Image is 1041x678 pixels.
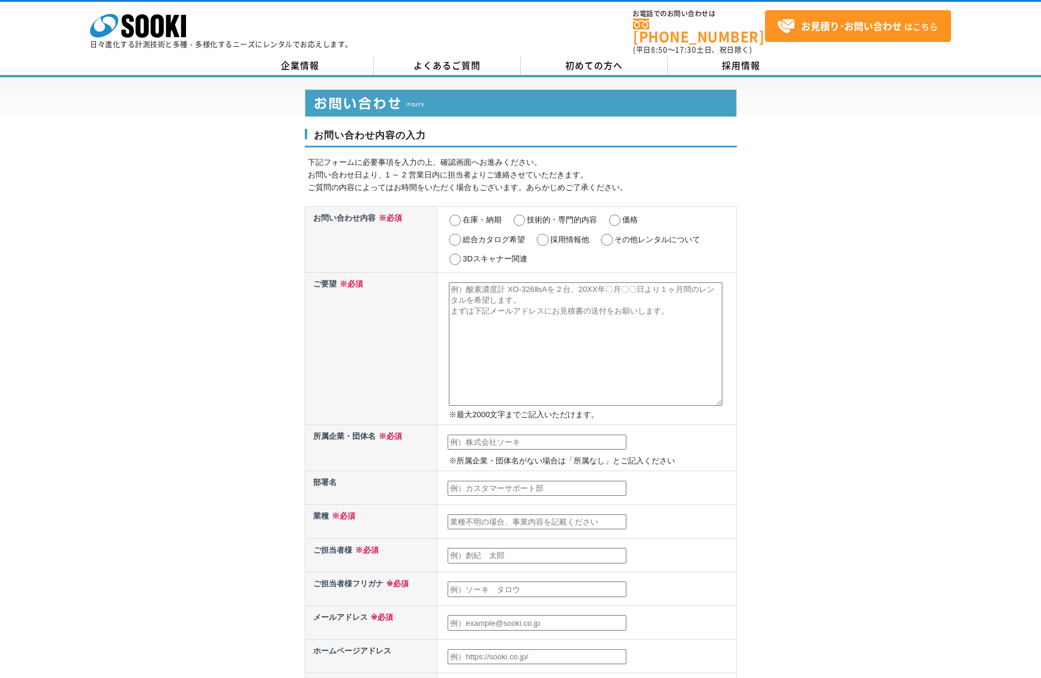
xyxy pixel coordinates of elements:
[329,511,355,520] span: ※必須
[668,57,815,75] a: 採用情報
[448,615,626,631] input: 例）example@sooki.co.jp
[633,19,765,43] a: [PHONE_NUMBER]
[305,640,437,673] th: ホームページアドレス
[305,538,437,572] th: ご担当者様
[675,44,697,55] span: 17:30
[449,409,733,421] p: ※最大2000文字までご記入いただけます。
[448,481,626,496] input: 例）カスタマーサポート部
[376,432,402,441] span: ※必須
[305,206,437,272] th: お問い合わせ内容
[305,605,437,639] th: メールアドレス
[305,272,437,424] th: ご要望
[777,17,938,35] span: はこちら
[448,649,626,665] input: 例）https://sooki.co.jp/
[448,435,626,450] input: 例）株式会社ソーキ
[614,235,700,244] label: その他レンタルについて
[448,514,626,530] input: 業種不明の場合、事業内容を記載ください
[651,44,668,55] span: 8:50
[801,19,902,33] strong: お見積り･お問い合わせ
[305,129,737,148] h3: お問い合わせ内容の入力
[368,613,393,622] span: ※必須
[305,572,437,605] th: ご担当者様フリガナ
[463,254,527,263] label: 3Dスキャナー関連
[521,57,668,75] a: 初めての方へ
[449,455,733,468] p: ※所属企業・団体名がない場合は「所属なし」とご記入ください
[463,235,525,244] label: 総合カタログ希望
[550,235,589,244] label: 採用情報他
[305,425,437,471] th: 所属企業・団体名
[448,581,626,597] input: 例）ソーキ タロウ
[565,59,623,72] span: 初めての方へ
[633,44,752,55] span: (平日 ～ 土日、祝日除く)
[448,548,626,564] input: 例）創紀 太郎
[633,10,765,17] span: お電話でのお問い合わせは
[376,213,402,222] span: ※必須
[90,41,353,48] p: 日々進化する計測技術と多種・多様化するニーズにレンタルでお応えします。
[305,471,437,505] th: 部署名
[463,215,502,224] label: 在庫・納期
[227,57,374,75] a: 企業情報
[622,215,638,224] label: 価格
[305,89,737,117] img: お問い合わせ
[374,57,521,75] a: よくあるご質問
[308,156,737,194] p: 下記フォームに必要事項を入力の上、確認画面へお進みください。 お問い合わせ日より、1 ～ 2 営業日内に担当者よりご連絡させていただきます。 ご質問の内容によってはお時間をいただく場合もございま...
[383,579,409,588] span: ※必須
[305,505,437,538] th: 業種
[527,215,597,224] label: 技術的・専門的内容
[352,546,379,555] span: ※必須
[337,279,363,288] span: ※必須
[765,10,951,42] a: お見積り･お問い合わせはこちら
